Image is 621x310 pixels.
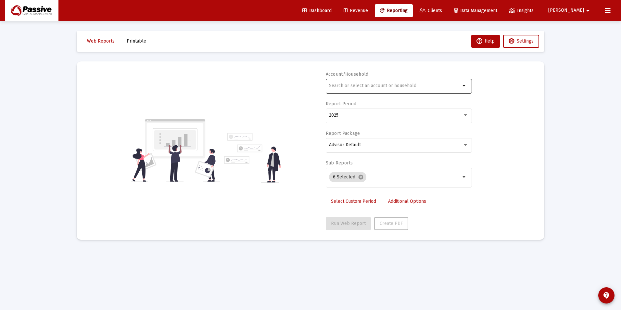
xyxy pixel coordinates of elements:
[375,4,413,17] a: Reporting
[302,8,332,13] span: Dashboard
[326,101,357,107] label: Report Period
[326,131,360,136] label: Report Package
[414,4,447,17] a: Clients
[509,8,534,13] span: Insights
[503,35,539,48] button: Settings
[548,8,584,13] span: [PERSON_NAME]
[461,173,468,181] mat-icon: arrow_drop_down
[517,38,534,44] span: Settings
[461,82,468,90] mat-icon: arrow_drop_down
[121,35,151,48] button: Printable
[297,4,337,17] a: Dashboard
[449,4,502,17] a: Data Management
[344,8,368,13] span: Revenue
[602,291,610,299] mat-icon: contact_support
[331,199,376,204] span: Select Custom Period
[326,160,353,166] label: Sub Reports
[224,133,281,183] img: reporting-alt
[504,4,539,17] a: Insights
[329,112,338,118] span: 2025
[454,8,497,13] span: Data Management
[420,8,442,13] span: Clients
[127,38,146,44] span: Printable
[584,4,592,17] mat-icon: arrow_drop_down
[374,217,408,230] button: Create PDF
[131,118,220,183] img: reporting
[471,35,500,48] button: Help
[87,38,115,44] span: Web Reports
[329,172,366,182] mat-chip: 6 Selected
[10,4,54,17] img: Dashboard
[338,4,373,17] a: Revenue
[329,142,361,148] span: Advisor Default
[326,71,369,77] label: Account/Household
[326,217,371,230] button: Run Web Report
[329,83,461,88] input: Search or select an account or household
[329,171,461,184] mat-chip-list: Selection
[380,8,408,13] span: Reporting
[331,221,366,226] span: Run Web Report
[380,221,403,226] span: Create PDF
[476,38,495,44] span: Help
[358,174,364,180] mat-icon: cancel
[82,35,120,48] button: Web Reports
[388,199,426,204] span: Additional Options
[540,4,600,17] button: [PERSON_NAME]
